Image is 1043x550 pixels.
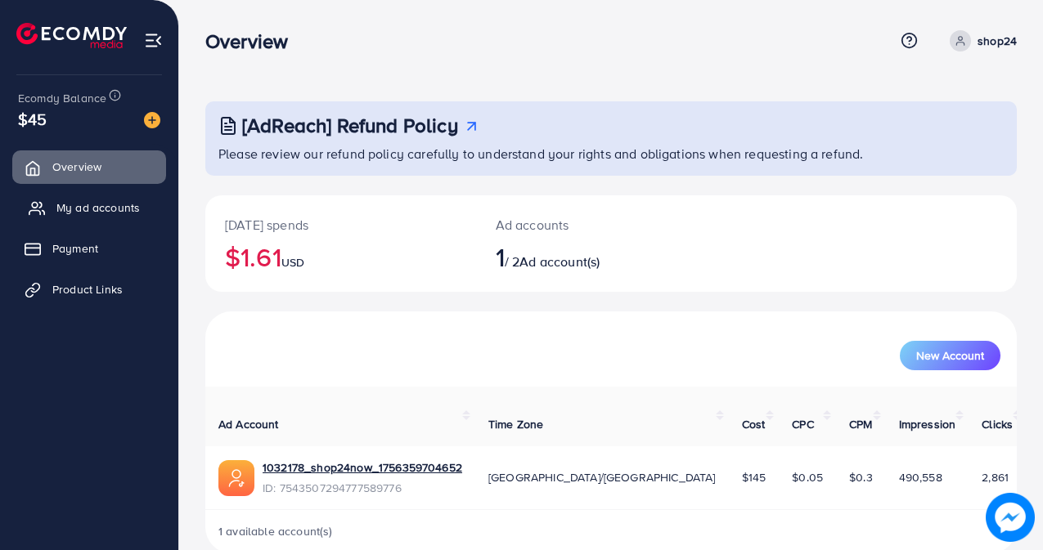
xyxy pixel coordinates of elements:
[52,159,101,175] span: Overview
[144,31,163,50] img: menu
[899,416,956,432] span: Impression
[52,281,123,297] span: Product Links
[742,469,767,485] span: $145
[205,29,301,53] h3: Overview
[943,30,1017,51] a: shop24
[12,150,166,183] a: Overview
[978,31,1017,51] p: shop24
[218,144,1007,163] p: Please review our refund policy carefully to understand your rights and obligations when requesti...
[263,459,462,476] a: 1032178_shop24now_1756359704652
[56,199,140,216] span: My ad accounts
[218,416,279,432] span: Ad Account
[12,232,166,265] a: Payment
[792,469,823,485] span: $0.05
[12,273,166,306] a: Product Links
[488,416,543,432] span: Time Zone
[982,416,1013,432] span: Clicks
[849,469,873,485] span: $0.3
[225,215,456,235] p: [DATE] spends
[12,191,166,224] a: My ad accounts
[496,241,659,272] h2: / 2
[849,416,872,432] span: CPM
[225,241,456,272] h2: $1.61
[263,480,462,496] span: ID: 7543507294777589776
[18,107,47,131] span: $45
[144,112,160,128] img: image
[899,469,942,485] span: 490,558
[792,416,813,432] span: CPC
[18,90,106,106] span: Ecomdy Balance
[242,114,458,137] h3: [AdReach] Refund Policy
[218,523,333,539] span: 1 available account(s)
[916,350,984,361] span: New Account
[519,253,600,271] span: Ad account(s)
[16,23,127,48] img: logo
[900,341,1000,370] button: New Account
[986,493,1035,542] img: image
[496,238,505,275] span: 1
[496,215,659,235] p: Ad accounts
[52,240,98,257] span: Payment
[742,416,766,432] span: Cost
[982,469,1009,485] span: 2,861
[218,460,254,496] img: ic-ads-acc.e4c84228.svg
[488,469,716,485] span: [GEOGRAPHIC_DATA]/[GEOGRAPHIC_DATA]
[281,254,304,271] span: USD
